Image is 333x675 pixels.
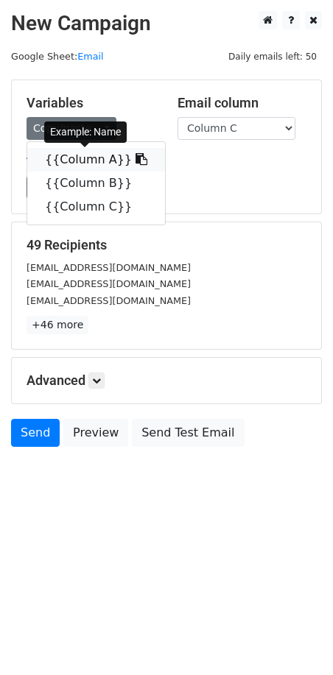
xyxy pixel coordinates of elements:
[27,95,155,111] h5: Variables
[27,237,306,253] h5: 49 Recipients
[223,49,322,65] span: Daily emails left: 50
[132,419,244,447] a: Send Test Email
[27,172,165,195] a: {{Column B}}
[27,148,165,172] a: {{Column A}}
[11,419,60,447] a: Send
[63,419,128,447] a: Preview
[77,51,103,62] a: Email
[44,121,127,143] div: Example: Name
[27,295,191,306] small: [EMAIL_ADDRESS][DOMAIN_NAME]
[27,278,191,289] small: [EMAIL_ADDRESS][DOMAIN_NAME]
[11,51,104,62] small: Google Sheet:
[27,372,306,389] h5: Advanced
[27,195,165,219] a: {{Column C}}
[27,117,116,140] a: Copy/paste...
[11,11,322,36] h2: New Campaign
[223,51,322,62] a: Daily emails left: 50
[27,316,88,334] a: +46 more
[27,262,191,273] small: [EMAIL_ADDRESS][DOMAIN_NAME]
[259,604,333,675] iframe: Chat Widget
[178,95,306,111] h5: Email column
